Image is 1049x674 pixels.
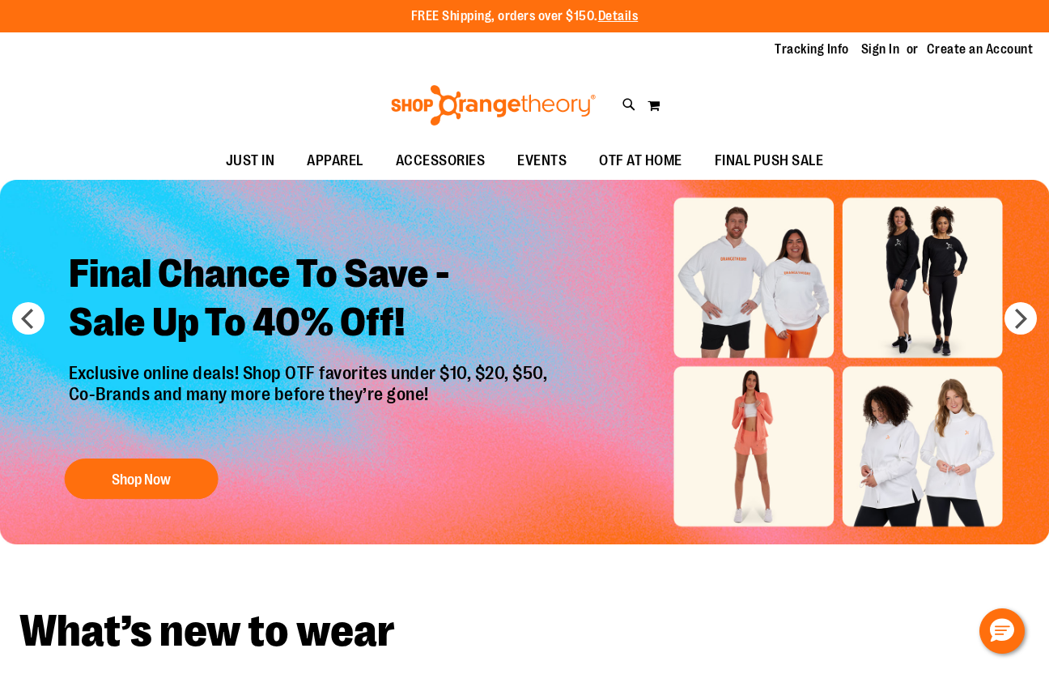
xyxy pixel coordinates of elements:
[57,237,564,507] a: Final Chance To Save -Sale Up To 40% Off! Exclusive online deals! Shop OTF favorites under $10, $...
[396,143,486,179] span: ACCESSORIES
[927,41,1034,58] a: Create an Account
[307,143,363,179] span: APPAREL
[226,143,275,179] span: JUST IN
[598,9,639,23] a: Details
[291,143,380,180] a: APPAREL
[411,7,639,26] p: FREE Shipping, orders over $150.
[775,41,849,58] a: Tracking Info
[389,85,598,126] img: Shop Orangetheory
[861,41,900,58] a: Sign In
[57,363,564,442] p: Exclusive online deals! Shop OTF favorites under $10, $20, $50, Co-Brands and many more before th...
[501,143,583,180] a: EVENTS
[380,143,502,180] a: ACCESSORIES
[12,302,45,335] button: prev
[1004,302,1037,335] button: next
[65,459,219,499] button: Shop Now
[979,608,1025,654] button: Hello, have a question? Let’s chat.
[583,143,699,180] a: OTF AT HOME
[715,143,824,179] span: FINAL PUSH SALE
[599,143,682,179] span: OTF AT HOME
[57,237,564,363] h2: Final Chance To Save - Sale Up To 40% Off!
[19,609,1030,654] h2: What’s new to wear
[210,143,291,180] a: JUST IN
[517,143,567,179] span: EVENTS
[699,143,840,180] a: FINAL PUSH SALE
